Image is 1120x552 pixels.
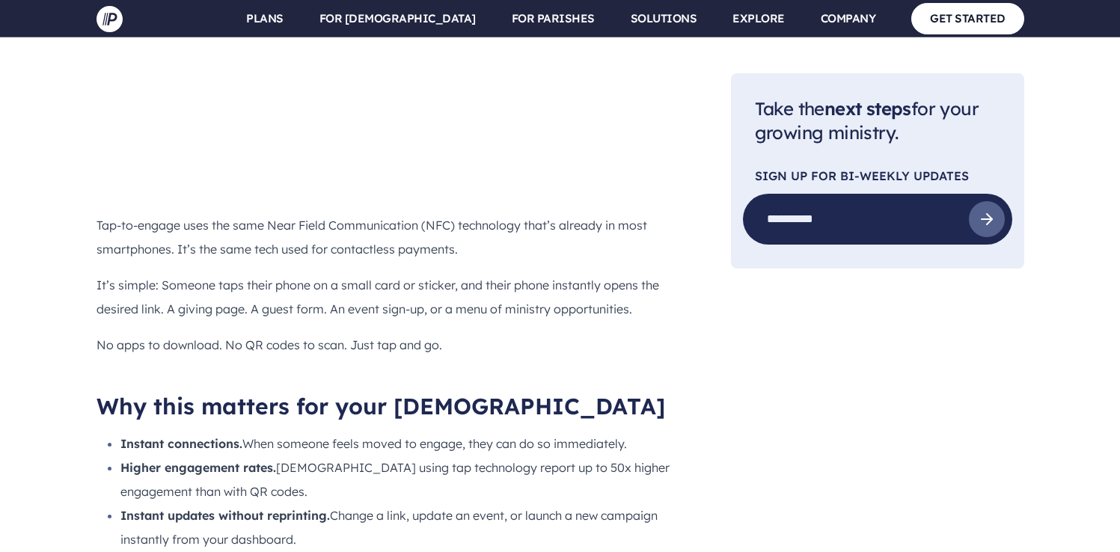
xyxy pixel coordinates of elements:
p: Tap-to-engage uses the same Near Field Communication (NFC) technology that’s already in most smar... [97,213,683,261]
li: Change a link, update an event, or launch a new campaign instantly from your dashboard. [120,503,683,551]
p: No apps to download. No QR codes to scan. Just tap and go. [97,333,683,357]
li: [DEMOGRAPHIC_DATA] using tap technology report up to 50x higher engagement than with QR codes. [120,456,683,503]
a: GET STARTED [911,3,1024,34]
h2: Why this matters for your [DEMOGRAPHIC_DATA] [97,393,683,420]
span: next steps [824,97,911,120]
p: SIGN UP FOR Bi-Weekly Updates [755,171,1000,183]
strong: Higher engagement rates. [120,460,276,475]
strong: Instant updates without reprinting. [120,508,330,523]
span: Take the for your growing ministry. [755,97,979,144]
li: When someone feels moved to engage, they can do so immediately. [120,432,683,456]
p: It’s simple: Someone taps their phone on a small card or sticker, and their phone instantly opens... [97,273,683,321]
strong: Instant connections. [120,436,242,451]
